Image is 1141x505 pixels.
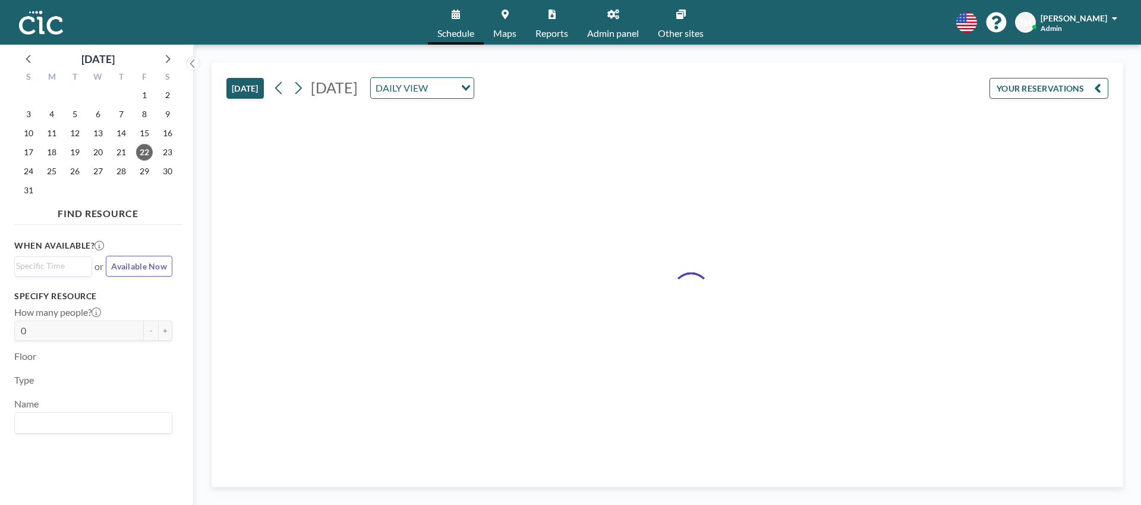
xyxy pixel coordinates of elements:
[1019,17,1032,28] span: TM
[658,29,704,38] span: Other sites
[43,144,60,161] span: Monday, August 18, 2025
[1041,13,1107,23] span: [PERSON_NAME]
[43,125,60,142] span: Monday, August 11, 2025
[113,163,130,180] span: Thursday, August 28, 2025
[14,291,172,302] h3: Specify resource
[159,163,176,180] span: Saturday, August 30, 2025
[136,163,153,180] span: Friday, August 29, 2025
[136,106,153,123] span: Friday, August 8, 2025
[17,70,40,86] div: S
[159,106,176,123] span: Saturday, August 9, 2025
[109,70,133,86] div: T
[90,144,106,161] span: Wednesday, August 20, 2025
[14,398,39,410] label: Name
[136,144,153,161] span: Friday, August 22, 2025
[16,259,85,272] input: Search for option
[113,125,130,142] span: Thursday, August 14, 2025
[20,182,37,199] span: Sunday, August 31, 2025
[311,79,358,96] span: [DATE]
[20,144,37,161] span: Sunday, August 17, 2025
[136,87,153,103] span: Friday, August 1, 2025
[437,29,474,38] span: Schedule
[20,125,37,142] span: Sunday, August 10, 2025
[15,413,172,433] div: Search for option
[1041,24,1062,33] span: Admin
[20,106,37,123] span: Sunday, August 3, 2025
[64,70,87,86] div: T
[90,125,106,142] span: Wednesday, August 13, 2025
[373,80,430,96] span: DAILY VIEW
[94,261,103,272] span: or
[371,78,474,98] div: Search for option
[156,70,179,86] div: S
[43,163,60,180] span: Monday, August 25, 2025
[67,125,83,142] span: Tuesday, August 12, 2025
[133,70,156,86] div: F
[226,78,264,99] button: [DATE]
[15,257,92,275] div: Search for option
[43,106,60,123] span: Monday, August 4, 2025
[989,78,1108,99] button: YOUR RESERVATIONS
[20,163,37,180] span: Sunday, August 24, 2025
[40,70,64,86] div: M
[158,321,172,341] button: +
[16,415,165,431] input: Search for option
[144,321,158,341] button: -
[14,306,101,318] label: How many people?
[111,261,167,271] span: Available Now
[67,144,83,161] span: Tuesday, August 19, 2025
[136,125,153,142] span: Friday, August 15, 2025
[90,163,106,180] span: Wednesday, August 27, 2025
[14,374,34,386] label: Type
[431,80,454,96] input: Search for option
[67,106,83,123] span: Tuesday, August 5, 2025
[19,11,63,34] img: organization-logo
[106,256,172,277] button: Available Now
[113,144,130,161] span: Thursday, August 21, 2025
[159,87,176,103] span: Saturday, August 2, 2025
[87,70,110,86] div: W
[90,106,106,123] span: Wednesday, August 6, 2025
[14,350,36,362] label: Floor
[587,29,639,38] span: Admin panel
[159,125,176,142] span: Saturday, August 16, 2025
[493,29,516,38] span: Maps
[14,203,182,219] h4: FIND RESOURCE
[113,106,130,123] span: Thursday, August 7, 2025
[81,51,115,67] div: [DATE]
[159,144,176,161] span: Saturday, August 23, 2025
[67,163,83,180] span: Tuesday, August 26, 2025
[535,29,568,38] span: Reports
